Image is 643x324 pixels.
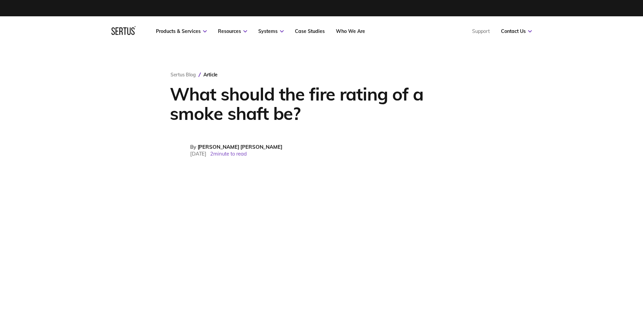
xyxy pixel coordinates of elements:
span: 2 minute to read [210,150,247,157]
a: Resources [218,28,247,34]
h1: What should the fire rating of a smoke shaft be? [170,84,429,123]
span: [DATE] [190,150,206,157]
a: Case Studies [295,28,325,34]
a: Products & Services [156,28,207,34]
a: Support [472,28,490,34]
span: [PERSON_NAME] [PERSON_NAME] [198,144,282,150]
a: Sertus Blog [170,72,196,78]
div: By [190,144,282,150]
a: Systems [258,28,284,34]
a: Who We Are [336,28,365,34]
a: Contact Us [501,28,532,34]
